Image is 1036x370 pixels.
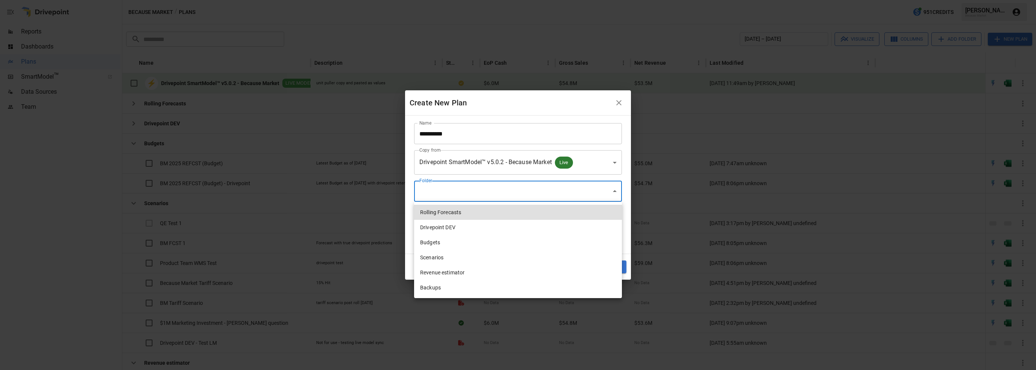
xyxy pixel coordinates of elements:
li: Rolling Forecasts [414,205,622,220]
li: Backups [414,280,622,295]
li: Budgets [414,235,622,250]
li: Scenarios [414,250,622,265]
li: Revenue estimator [414,265,622,280]
li: Drivepoint DEV [414,220,622,235]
